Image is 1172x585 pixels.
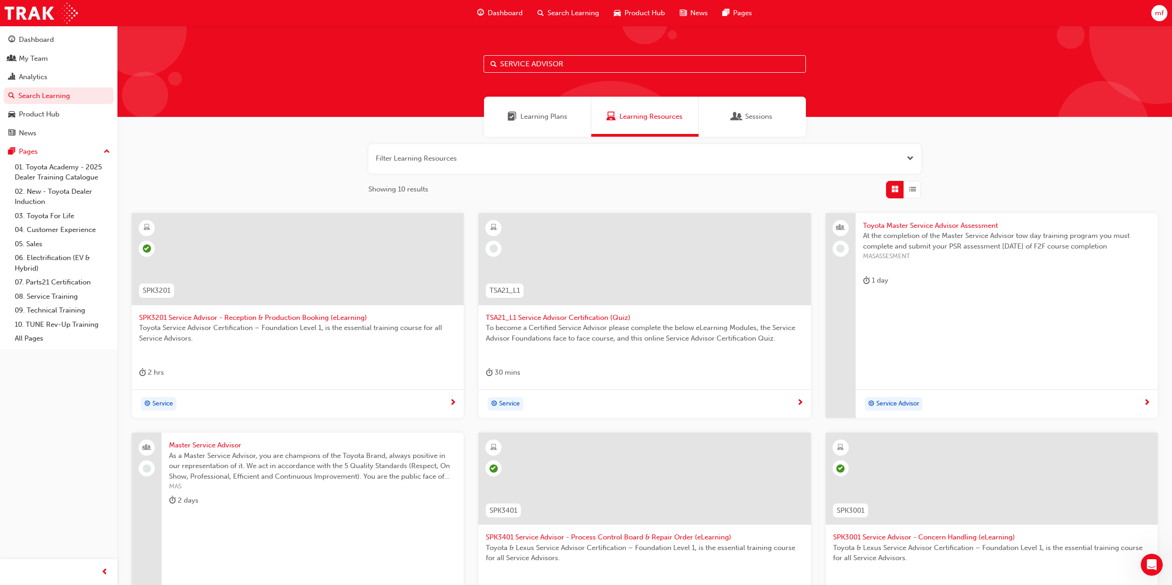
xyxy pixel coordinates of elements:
span: learningRecordVerb_NONE-icon [836,244,845,253]
span: Pages [733,8,752,18]
button: Open the filter [907,153,914,164]
a: Analytics [4,69,114,86]
span: car-icon [8,110,15,119]
div: 2 days [169,495,198,506]
span: learningRecordVerb_COMPLETE-icon [490,464,498,473]
span: Service [152,399,173,409]
span: duration-icon [139,367,146,378]
div: Product Hub [19,109,59,120]
span: Toyota Master Service Advisor Assessment [863,220,1150,231]
a: 08. Service Training [11,290,114,304]
a: SPK3201SPK3201 Service Advisor - Reception & Production Booking (eLearning)Toyota Service Advisor... [132,213,464,418]
span: SPK3401 Service Advisor - Process Control Board & Repair Order (eLearning) [486,532,803,543]
a: 05. Sales [11,237,114,251]
span: Learning Plans [520,111,567,122]
input: Search... [484,55,806,73]
span: prev-icon [101,567,108,578]
a: news-iconNews [672,4,715,23]
span: target-icon [868,398,875,410]
span: search-icon [537,7,544,19]
span: Product Hub [624,8,665,18]
span: Showing 10 results [368,184,428,195]
span: pages-icon [723,7,729,19]
span: Learning Plans [507,111,517,122]
span: learningRecordVerb_COMPLETE-icon [143,244,151,253]
span: target-icon [144,398,151,410]
span: SPK3201 Service Advisor - Reception & Production Booking (eLearning) [139,313,456,323]
span: car-icon [614,7,621,19]
a: guage-iconDashboard [470,4,530,23]
span: Service [499,399,520,409]
span: next-icon [1143,399,1150,407]
a: 01. Toyota Academy - 2025 Dealer Training Catalogue [11,160,114,185]
a: My Team [4,50,114,67]
span: SPK3001 Service Advisor - Concern Handling (eLearning) [833,532,1150,543]
span: pages-icon [8,148,15,156]
span: Dashboard [488,8,523,18]
a: 03. Toyota For Life [11,209,114,223]
a: car-iconProduct Hub [606,4,672,23]
span: SPK3401 [490,505,517,516]
span: To become a Certified Service Advisor please complete the below eLearning Modules, the Service Ad... [486,323,803,343]
a: Learning PlansLearning Plans [484,97,591,137]
a: 04. Customer Experience [11,223,114,237]
span: News [690,8,708,18]
span: news-icon [8,129,15,138]
span: Toyota Service Advisor Certification – Foundation Level 1, is the essential training course for a... [139,323,456,343]
a: 09. Technical Training [11,303,114,318]
span: Learning Resources [606,111,616,122]
a: search-iconSearch Learning [530,4,606,23]
span: Sessions [745,111,772,122]
span: next-icon [449,399,456,407]
a: 02. New - Toyota Dealer Induction [11,185,114,209]
a: 07. Parts21 Certification [11,275,114,290]
span: Learning Resources [619,111,682,122]
button: Pages [4,143,114,160]
a: All Pages [11,331,114,346]
span: As a Master Service Advisor, you are champions of the Toyota Brand, always positive in our repres... [169,451,456,482]
div: 1 day [863,275,888,286]
span: Grid [892,184,898,195]
span: Toyota & Lexus Service Advisor Certification – Foundation Level 1, is the essential training cour... [486,543,803,563]
div: 2 hrs [139,367,164,378]
a: 06. Electrification (EV & Hybrid) [11,251,114,275]
a: News [4,125,114,142]
a: Search Learning [4,87,114,104]
a: Product Hub [4,106,114,123]
span: search-icon [8,92,15,100]
span: MASASSESMENT [863,251,1150,262]
span: Master Service Advisor [169,440,456,451]
span: next-icon [797,399,804,407]
a: Learning ResourcesLearning Resources [591,97,699,137]
span: Sessions [732,111,741,122]
a: pages-iconPages [715,4,759,23]
div: News [19,128,36,139]
span: List [909,184,916,195]
span: duration-icon [486,367,493,378]
div: Pages [19,146,38,157]
div: My Team [19,53,48,64]
span: Toyota & Lexus Service Advisor Certification – Foundation Level 1, is the essential training cour... [833,543,1150,563]
span: target-icon [491,398,497,410]
a: TSA21_L1TSA21_L1 Service Advisor Certification (Quiz)To become a Certified Service Advisor please... [478,213,810,418]
span: up-icon [104,146,110,158]
span: people-icon [8,55,15,63]
span: news-icon [680,7,687,19]
span: SPK3201 [143,285,170,296]
a: Dashboard [4,31,114,48]
a: SessionsSessions [699,97,806,137]
span: learningResourceType_ELEARNING-icon [144,222,150,234]
span: Search Learning [548,8,599,18]
a: Trak [5,3,78,23]
span: guage-icon [477,7,484,19]
div: Dashboard [19,35,54,45]
span: duration-icon [863,275,870,286]
span: Service Advisor [876,399,919,409]
button: mf [1151,5,1167,21]
a: 10. TUNE Rev-Up Training [11,318,114,332]
span: chart-icon [8,73,15,81]
span: people-icon [144,442,150,454]
span: learningRecordVerb_NONE-icon [143,464,151,473]
button: DashboardMy TeamAnalyticsSearch LearningProduct HubNews [4,29,114,143]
